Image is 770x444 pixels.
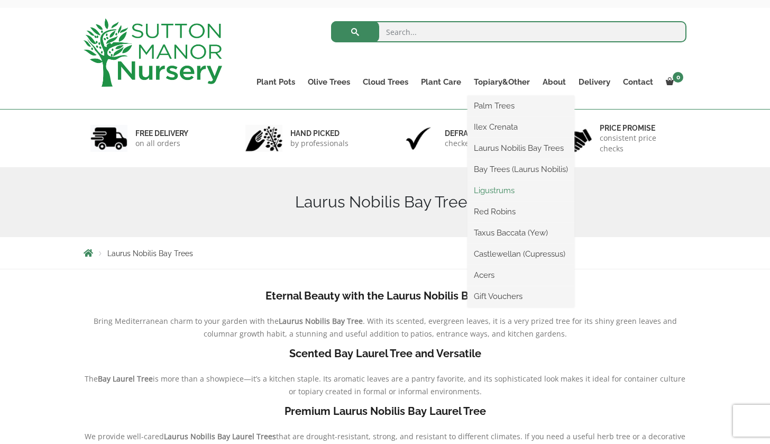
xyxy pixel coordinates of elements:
[84,19,222,87] img: logo
[85,374,98,384] span: The
[659,75,686,89] a: 0
[415,75,467,89] a: Plant Care
[467,267,574,283] a: Acers
[204,316,677,339] span: . With its scented, evergreen leaves, it is a very prized tree for its shiny green leaves and col...
[301,75,356,89] a: Olive Trees
[290,138,349,149] p: by professionals
[600,123,680,133] h6: Price promise
[445,129,515,138] h6: Defra approved
[467,183,574,198] a: Ligustrums
[467,204,574,220] a: Red Robins
[673,72,683,83] span: 0
[98,374,153,384] b: Bay Laurel Tree
[467,75,536,89] a: Topiary&Other
[94,316,279,326] span: Bring Mediterranean charm to your garden with the
[600,133,680,154] p: consistent price checks
[536,75,572,89] a: About
[445,138,515,149] p: checked & Licensed
[467,98,574,114] a: Palm Trees
[572,75,617,89] a: Delivery
[290,129,349,138] h6: hand picked
[467,246,574,262] a: Castlewellan (Cupressus)
[135,138,188,149] p: on all orders
[467,161,574,177] a: Bay Trees (Laurus Nobilis)
[250,75,301,89] a: Plant Pots
[279,316,363,326] b: Laurus Nobilis Bay Tree
[164,431,276,441] b: Laurus Nobilis Bay Laurel Trees
[467,288,574,304] a: Gift Vouchers
[135,129,188,138] h6: FREE DELIVERY
[90,125,127,152] img: 1.jpg
[289,347,481,360] b: Scented Bay Laurel Tree and Versatile
[285,405,486,418] b: Premium Laurus Nobilis Bay Laurel Tree
[356,75,415,89] a: Cloud Trees
[85,431,164,441] span: We provide well-cared
[467,119,574,135] a: Ilex Crenata
[617,75,659,89] a: Contact
[245,125,282,152] img: 2.jpg
[84,193,686,212] h1: Laurus Nobilis Bay Trees
[467,140,574,156] a: Laurus Nobilis Bay Trees
[331,21,687,42] input: Search...
[153,374,685,396] span: is more than a showpiece—it’s a kitchen staple. Its aromatic leaves are a pantry favorite, and it...
[467,225,574,241] a: Taxus Baccata (Yew)
[400,125,437,152] img: 3.jpg
[107,249,193,258] span: Laurus Nobilis Bay Trees
[265,289,505,302] b: Eternal Beauty with the Laurus Nobilis Bay Tree
[84,249,686,257] nav: Breadcrumbs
